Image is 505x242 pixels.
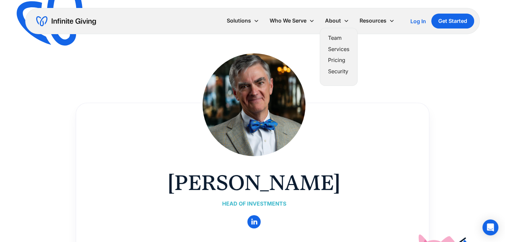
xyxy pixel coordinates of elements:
div: Log In [410,19,426,24]
a: Security [328,67,349,76]
div: Solutions [227,16,251,25]
a: home [36,16,96,27]
div: Who We Serve [264,14,320,28]
a: Team [328,33,349,42]
div: Open Intercom Messenger [482,219,498,235]
h1: [PERSON_NAME] [168,169,340,196]
div: Head of Investments [168,199,340,208]
a: Get Started [431,14,474,29]
a:  [247,215,261,228]
a: Log In [410,17,426,25]
div: Who We Serve [270,16,306,25]
a: Services [328,45,349,54]
a: Pricing [328,56,349,65]
div: Resources [360,16,386,25]
nav: About [320,28,358,86]
div: About [325,16,341,25]
div: About [320,14,354,28]
div: Solutions [221,14,264,28]
div: Resources [354,14,400,28]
